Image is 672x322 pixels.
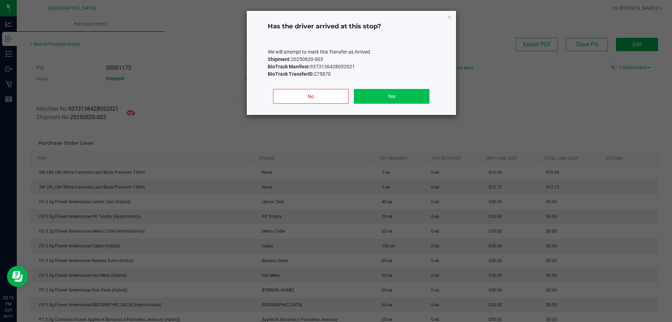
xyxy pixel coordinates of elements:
[268,70,435,78] p: 275870
[354,89,429,104] button: Yes
[268,56,435,63] p: 20250820-003
[268,63,435,70] p: 9373136428052021
[268,22,435,31] h4: Has the driver arrived at this stop?
[447,13,452,21] button: Close
[273,89,348,104] button: No
[7,266,28,287] iframe: Resource center
[268,48,435,56] p: We will attempt to mark this Transfer as Arrived.
[268,56,291,62] b: Shipment:
[268,71,314,77] b: BioTrack TransferID:
[268,64,310,69] b: BioTrack Manifest:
